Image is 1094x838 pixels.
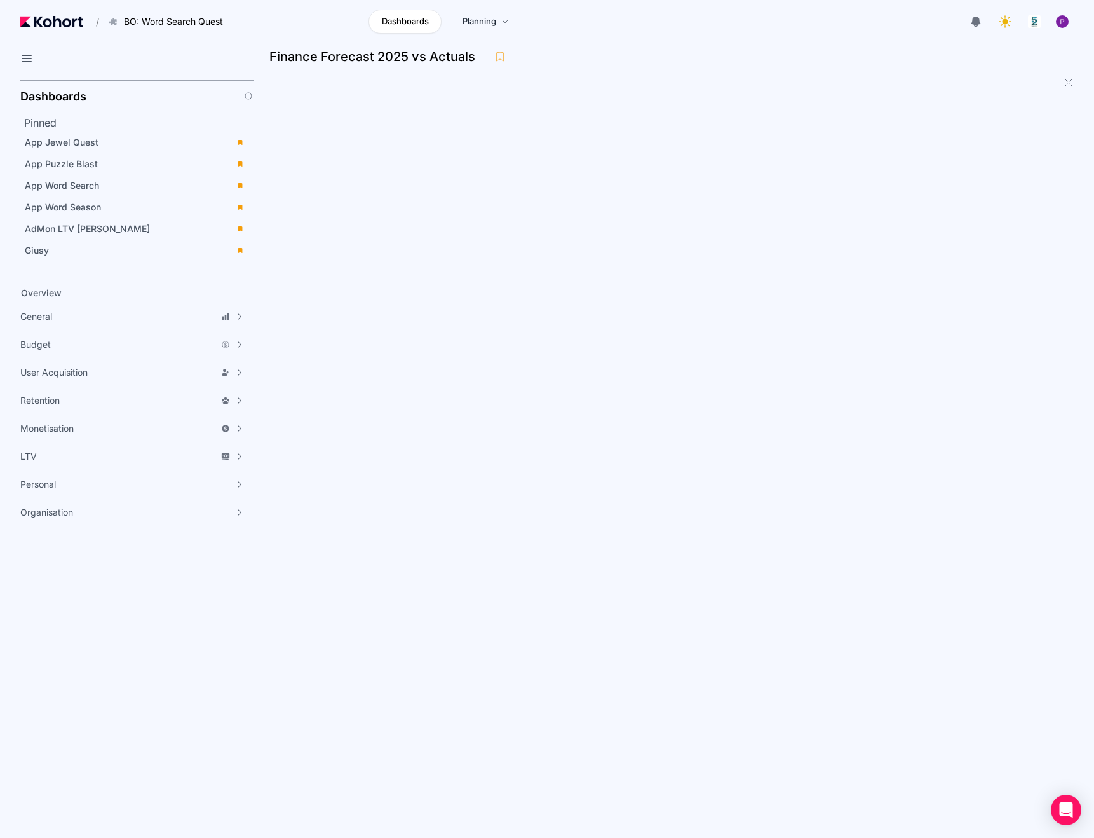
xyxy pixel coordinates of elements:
span: BO: Word Search Quest [124,15,223,28]
span: Organisation [20,506,73,519]
h2: Dashboards [20,91,86,102]
h2: Pinned [24,115,254,130]
span: App Word Search [25,180,99,191]
span: Retention [20,394,60,407]
span: Budget [20,338,51,351]
a: App Puzzle Blast [20,155,250,174]
div: Open Intercom Messenger [1051,795,1081,825]
a: AdMon LTV [PERSON_NAME] [20,219,250,238]
a: Overview [17,284,233,303]
span: Personal [20,478,56,491]
span: Monetisation [20,422,74,435]
span: / [86,15,99,29]
span: App Word Season [25,202,101,212]
button: BO: Word Search Quest [102,11,236,32]
span: User Acquisition [20,366,88,379]
a: App Word Season [20,198,250,217]
a: App Jewel Quest [20,133,250,152]
span: LTV [20,450,37,463]
a: Planning [449,10,522,34]
span: AdMon LTV [PERSON_NAME] [25,223,150,234]
img: logo_logo_images_1_20240607072359498299_20240828135028712857.jpeg [1028,15,1041,28]
span: App Puzzle Blast [25,158,98,169]
h3: Finance Forecast 2025 vs Actuals [269,50,483,63]
span: Dashboards [382,15,429,28]
img: Kohort logo [20,16,83,27]
span: General [20,310,52,323]
a: App Word Search [20,176,250,195]
span: Planning [463,15,496,28]
span: App Jewel Quest [25,137,98,148]
button: Fullscreen [1064,78,1074,88]
a: Dashboards [368,10,442,34]
span: Giusy [25,245,49,256]
span: Overview [21,287,62,298]
a: Giusy [20,241,250,260]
